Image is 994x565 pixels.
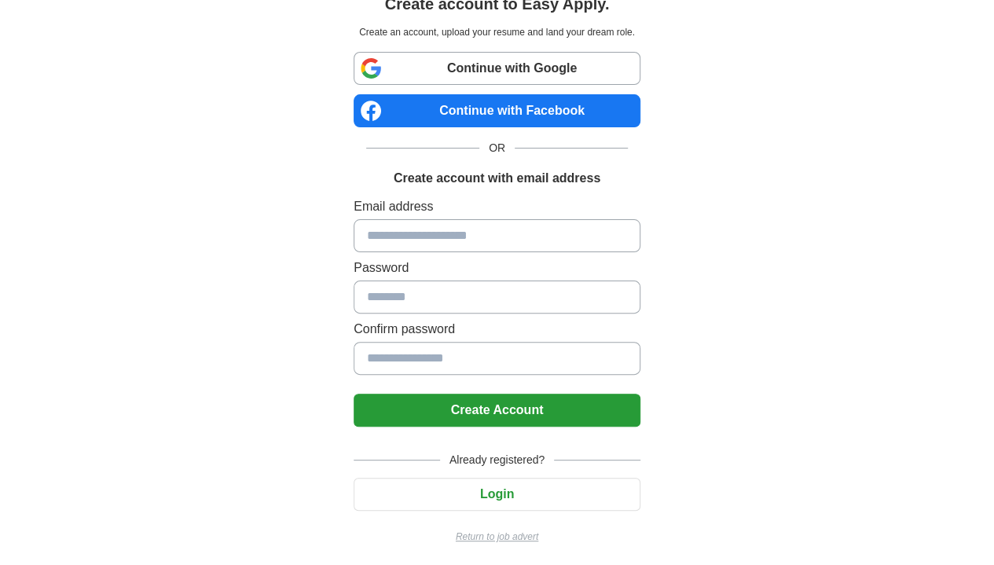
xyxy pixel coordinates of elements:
label: Confirm password [354,320,640,339]
span: Already registered? [440,452,554,468]
button: Create Account [354,394,640,427]
label: Password [354,259,640,277]
p: Create an account, upload your resume and land your dream role. [357,25,637,39]
a: Continue with Facebook [354,94,640,127]
button: Login [354,478,640,511]
label: Email address [354,197,640,216]
a: Return to job advert [354,530,640,544]
a: Continue with Google [354,52,640,85]
h1: Create account with email address [394,169,600,188]
span: OR [479,140,515,156]
a: Login [354,487,640,501]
